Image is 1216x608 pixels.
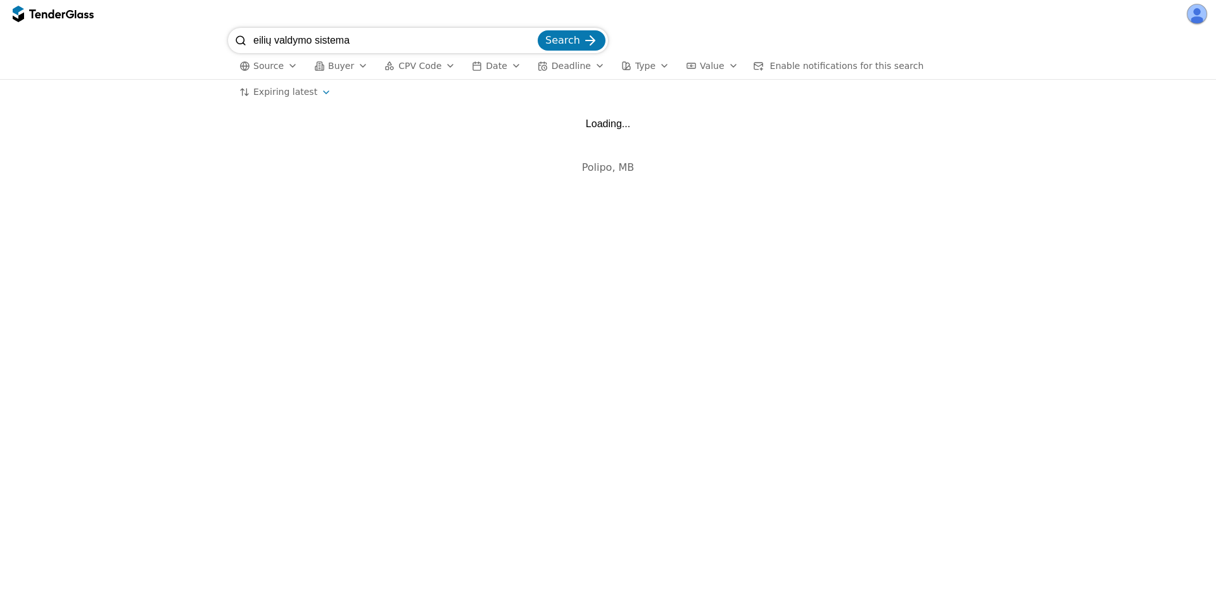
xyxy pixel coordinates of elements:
button: Deadline [533,58,610,74]
button: Type [616,58,674,74]
div: Loading... [586,118,630,130]
button: CPV Code [379,58,460,74]
span: Buyer [328,61,354,71]
button: Value [681,58,743,74]
button: Source [234,58,303,74]
button: Enable notifications for this search [750,58,928,74]
span: Value [700,61,724,71]
span: CPV Code [398,61,441,71]
span: Source [253,61,284,71]
button: Date [467,58,526,74]
span: Date [486,61,507,71]
span: Type [635,61,655,71]
span: Deadline [552,61,591,71]
span: Polipo, MB [582,161,635,173]
button: Search [538,30,605,51]
button: Buyer [309,58,373,74]
span: Enable notifications for this search [770,61,924,71]
input: Search tenders... [253,28,535,53]
span: Search [545,34,580,46]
